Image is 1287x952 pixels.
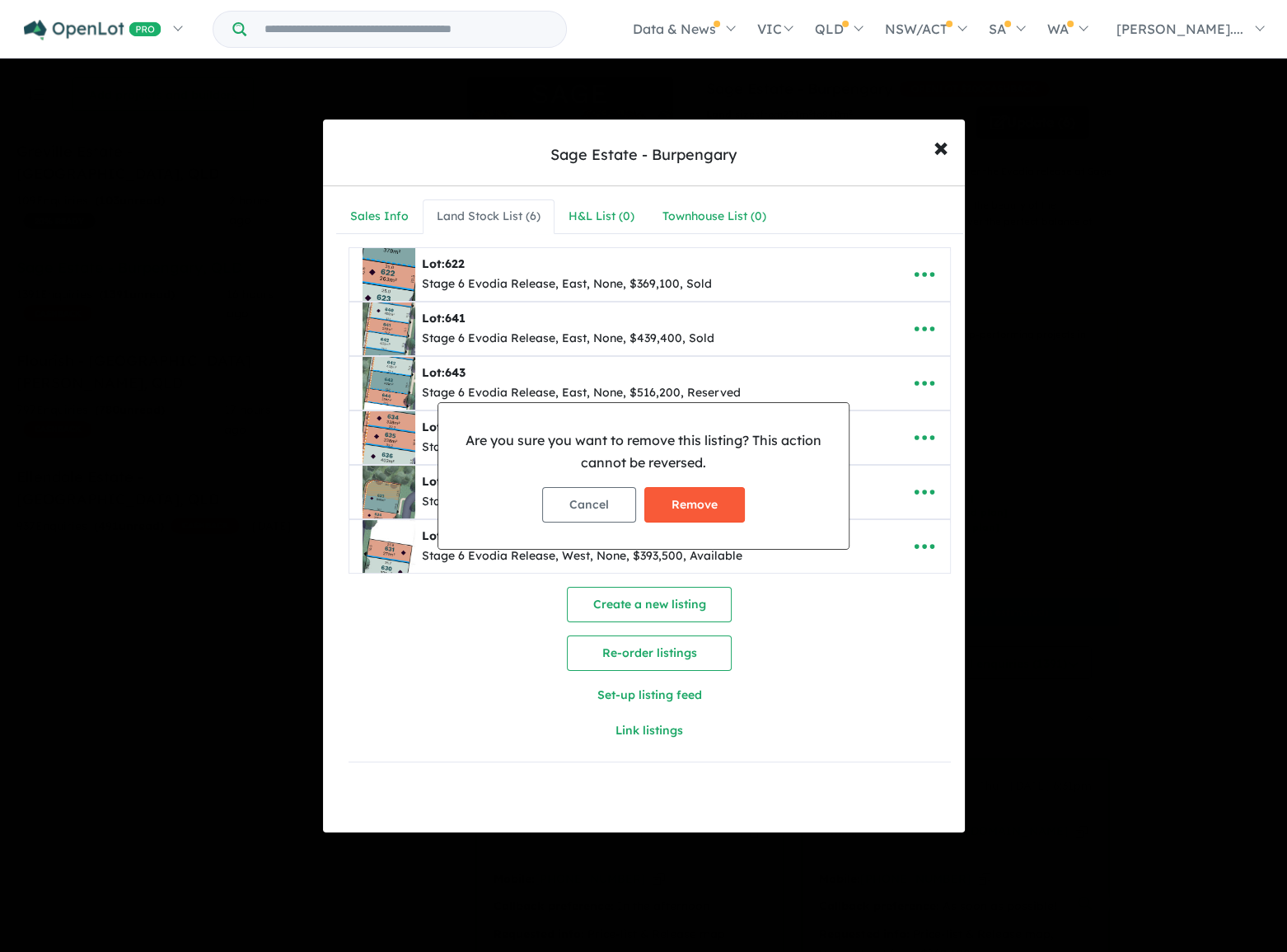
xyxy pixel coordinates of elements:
p: Are you sure you want to remove this listing? This action cannot be reversed. [452,429,835,474]
button: Cancel [542,487,636,523]
input: Try estate name, suburb, builder or developer [250,12,563,47]
img: Openlot PRO Logo White [24,20,161,40]
span: [PERSON_NAME].... [1116,21,1243,37]
button: Remove [644,487,745,523]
